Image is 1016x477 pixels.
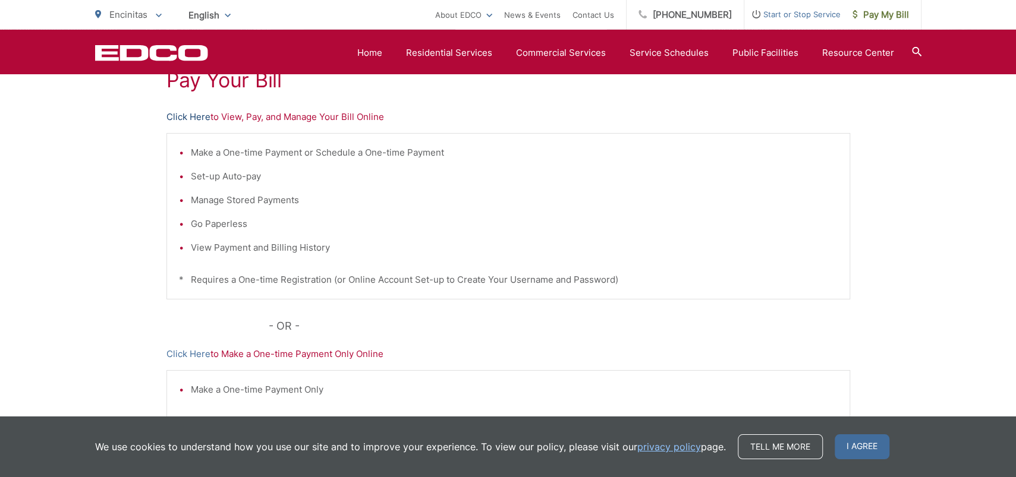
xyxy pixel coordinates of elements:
p: * DOES NOT Require a One-time Registration (or Online Account Set-up) [179,415,838,429]
span: Pay My Bill [853,8,909,22]
li: Go Paperless [191,217,838,231]
p: * Requires a One-time Registration (or Online Account Set-up to Create Your Username and Password) [179,273,838,287]
a: Contact Us [573,8,614,22]
a: About EDCO [435,8,492,22]
a: Residential Services [406,46,492,60]
li: Set-up Auto-pay [191,169,838,184]
a: Resource Center [822,46,894,60]
a: Click Here [166,347,210,361]
a: Home [357,46,382,60]
a: Service Schedules [630,46,709,60]
a: Public Facilities [732,46,798,60]
p: - OR - [269,317,850,335]
p: to View, Pay, and Manage Your Bill Online [166,110,850,124]
a: Click Here [166,110,210,124]
a: EDCD logo. Return to the homepage. [95,45,208,61]
a: Tell me more [738,434,823,459]
li: Make a One-time Payment Only [191,383,838,397]
span: English [180,5,240,26]
span: Encinitas [109,9,147,20]
li: Manage Stored Payments [191,193,838,207]
span: I agree [835,434,889,459]
li: Make a One-time Payment or Schedule a One-time Payment [191,146,838,160]
a: privacy policy [637,440,701,454]
p: to Make a One-time Payment Only Online [166,347,850,361]
h1: Pay Your Bill [166,68,850,92]
a: News & Events [504,8,561,22]
a: Commercial Services [516,46,606,60]
p: We use cookies to understand how you use our site and to improve your experience. To view our pol... [95,440,726,454]
li: View Payment and Billing History [191,241,838,255]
